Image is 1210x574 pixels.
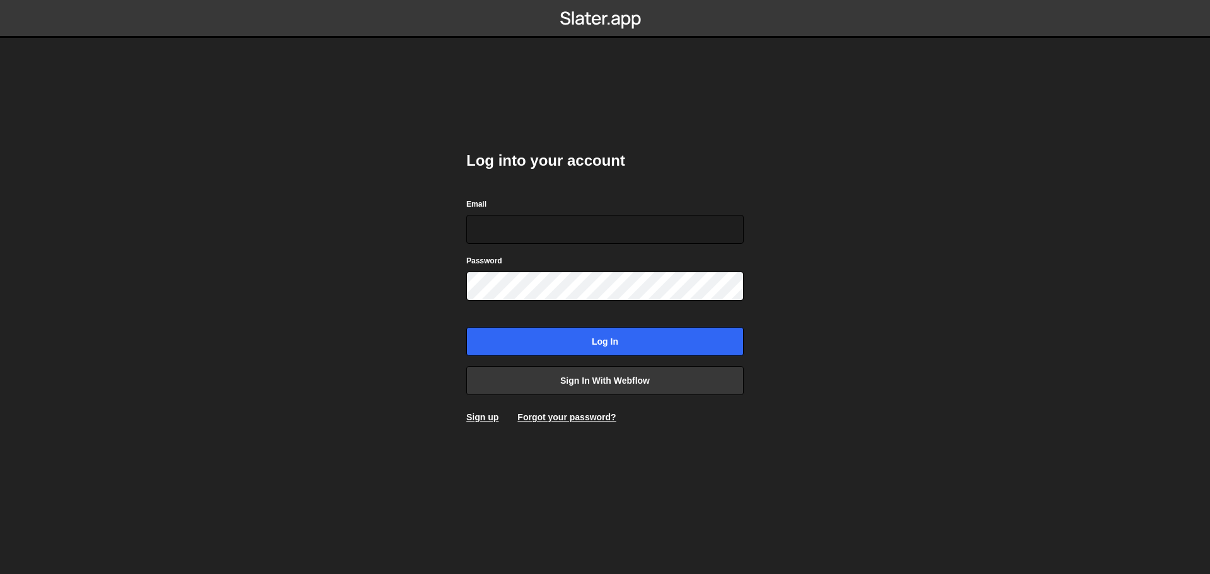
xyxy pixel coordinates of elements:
[466,151,744,171] h2: Log into your account
[466,255,502,267] label: Password
[466,198,487,210] label: Email
[517,412,616,422] a: Forgot your password?
[466,366,744,395] a: Sign in with Webflow
[466,412,498,422] a: Sign up
[466,327,744,356] input: Log in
